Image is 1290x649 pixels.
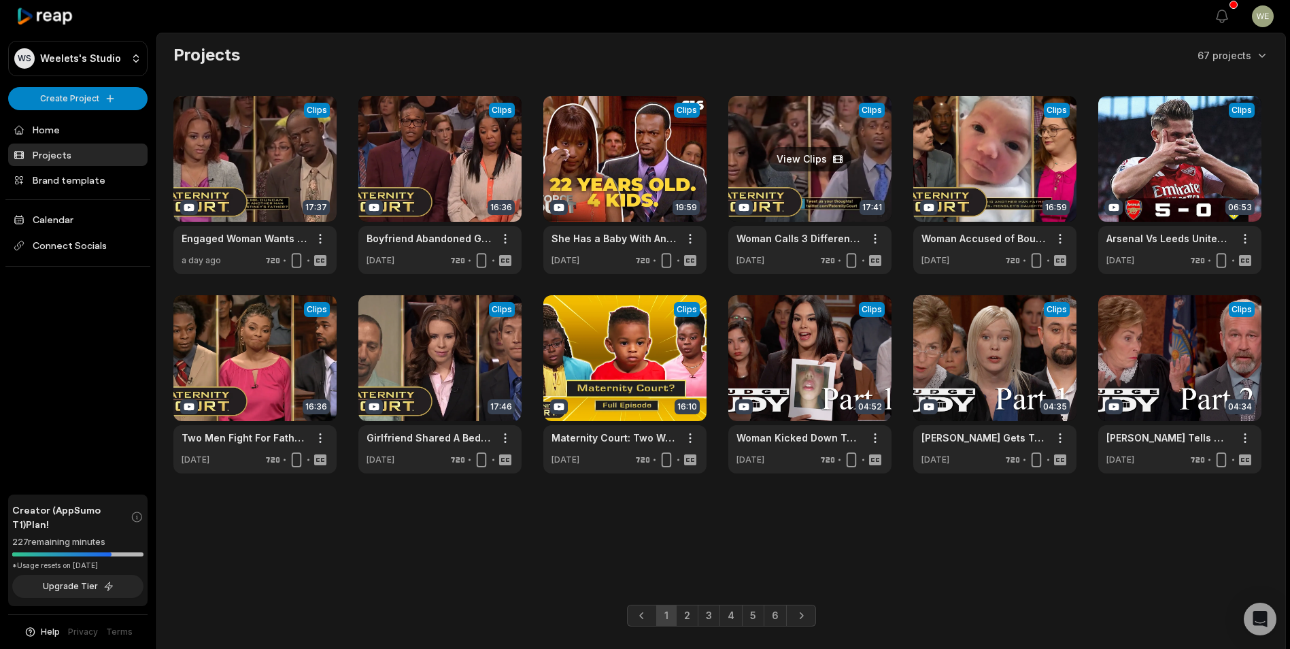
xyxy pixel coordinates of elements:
[786,605,816,627] a: Next page
[627,605,657,627] a: Previous page
[24,626,60,638] button: Help
[8,169,148,191] a: Brand template
[1106,431,1232,445] a: [PERSON_NAME] Tells Motorcycle Owner to "Get it Together!” | Part 2
[627,605,816,627] ul: Pagination
[367,431,492,445] a: Girlfriend Shared A Bed With Boyfriend's Father (Full Episode) | Paternity Court
[68,626,98,638] a: Privacy
[367,231,492,246] a: Boyfriend Abandoned Girlfriend During Pregnancy (Full Episode) | Paternity Court
[1244,603,1276,635] div: Open Intercom Messenger
[551,231,677,246] a: She Has a Baby With Another Man! | [PERSON_NAME] vs. [PERSON_NAME] | Divorce Court S16 E92
[8,144,148,166] a: Projects
[719,605,743,627] a: Page 4
[12,575,143,598] button: Upgrade Tier
[14,48,35,69] div: WS
[736,231,862,246] a: Woman Calls 3 Different Men "Dad" (Full Episode) | Paternity Court
[656,605,677,627] a: Page 1 is your current page
[8,118,148,141] a: Home
[742,605,764,627] a: Page 5
[12,561,143,571] div: *Usage resets on [DATE]
[676,605,698,627] a: Page 2
[12,535,143,549] div: 227 remaining minutes
[182,231,307,246] a: Engaged Woman Wants To Find Father To Walk Her Down The Aisle (Full Episode) | Paternity Court
[1106,231,1232,246] a: Arsenal Vs Leeds United 4-0 | extended highlights & Goals | Premier League 2025
[698,605,720,627] a: Page 3
[106,626,133,638] a: Terms
[41,626,60,638] span: Help
[8,233,148,258] span: Connect Socials
[1198,48,1269,63] button: 67 projects
[173,44,240,66] h2: Projects
[921,431,1047,445] a: [PERSON_NAME] Gets Tough on Plaintiff! | Part 1
[764,605,787,627] a: Page 6
[8,208,148,231] a: Calendar
[40,52,121,65] p: Weelets's Studio
[8,87,148,110] button: Create Project
[736,431,862,445] a: Woman Kicked Down Tenant’s Door on Video | Part 1
[12,503,131,531] span: Creator (AppSumo T1) Plan!
[921,231,1047,246] a: Woman Accused of Bouncing Among Fiance, Ex's, Coworkers (Full Episode) | Paternity Court
[551,431,677,445] a: Maternity Court: Two Women Are Potential Mother Of Child (Full Episode) | Paternity Court
[182,431,307,445] a: Two Men Fight For Fatherhood (Full Episode) | Paternity Court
